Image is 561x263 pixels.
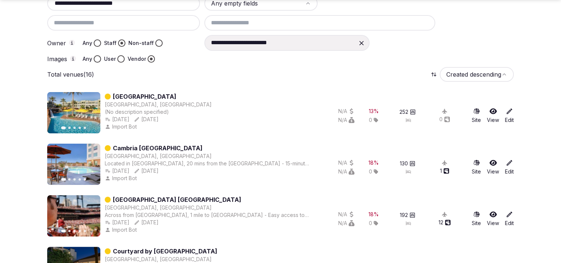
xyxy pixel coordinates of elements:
button: N/A [338,211,354,218]
button: Go to slide 5 [84,230,86,232]
button: [DATE] [134,167,159,175]
button: 12 [439,219,451,226]
div: [GEOGRAPHIC_DATA], [GEOGRAPHIC_DATA] [105,204,212,211]
label: Non-staff [128,39,154,47]
a: Site [472,211,481,227]
button: Import Bot [105,175,138,182]
div: (No description specified) [105,108,212,116]
button: Go to slide 4 [79,127,81,129]
button: N/A [338,220,354,227]
button: Import Bot [105,226,138,234]
label: Any [83,55,92,63]
button: N/A [338,159,354,166]
button: Go to slide 3 [73,127,76,129]
div: Located in [GEOGRAPHIC_DATA], 20 mins from the [GEOGRAPHIC_DATA] - 15-minute walk from the [GEOGR... [105,160,312,167]
button: 18% [368,159,379,166]
button: [DATE] [134,116,159,123]
div: 1 [440,167,449,175]
button: Go to slide 2 [68,230,70,232]
span: 0 [369,116,372,124]
p: Total venues (16) [47,70,94,78]
span: 0 [369,220,372,227]
span: 192 [400,211,408,219]
button: [DATE] [105,116,129,123]
a: [GEOGRAPHIC_DATA] [GEOGRAPHIC_DATA] [113,195,241,204]
button: [DATE] [134,219,159,226]
span: 0 [369,168,372,175]
button: 252 [399,108,416,116]
button: Go to slide 2 [68,127,70,129]
a: Cambria [GEOGRAPHIC_DATA] [113,144,202,152]
button: Import Bot [105,123,138,130]
div: 18 % [368,211,379,218]
button: Go to slide 4 [79,230,81,232]
button: [DATE] [105,167,129,175]
div: Across from [GEOGRAPHIC_DATA], 1 mile to [GEOGRAPHIC_DATA] - Easy access to [GEOGRAPHIC_DATA] wit... [105,211,312,219]
button: Go to slide 2 [68,178,70,180]
a: Edit [505,211,514,227]
label: Images [47,56,77,62]
div: 13 % [369,108,379,115]
label: Any [83,39,92,47]
label: Owner [47,40,77,46]
a: Site [472,108,481,124]
button: Go to slide 5 [84,127,86,129]
img: Featured image for Hilton Garden Inn Phoenix Airport North [47,195,100,236]
a: Courtyard by [GEOGRAPHIC_DATA] [113,247,217,256]
button: [GEOGRAPHIC_DATA], [GEOGRAPHIC_DATA] [105,256,212,263]
img: Featured image for Cambria North Scottsdale Desert Ridge [47,144,100,185]
button: Go to slide 3 [73,230,76,232]
img: Featured image for Marriott's Canyon Villas [47,92,100,133]
a: View [487,159,499,175]
button: Go to slide 1 [61,126,66,129]
a: [GEOGRAPHIC_DATA] [113,92,176,101]
label: Staff [104,39,117,47]
button: [GEOGRAPHIC_DATA], [GEOGRAPHIC_DATA] [105,152,212,160]
button: Go to slide 1 [61,229,66,232]
button: [DATE] [105,219,129,226]
label: User [104,55,116,63]
button: N/A [338,108,354,115]
a: Edit [505,108,514,124]
a: View [487,108,499,124]
button: 13% [369,108,379,115]
button: Go to slide 4 [79,178,81,180]
button: 0 [439,116,450,123]
button: Go to slide 1 [61,178,66,181]
span: 130 [400,160,408,167]
button: 18% [368,211,379,218]
button: 192 [400,211,415,219]
div: 18 % [368,159,379,166]
button: Go to slide 3 [73,178,76,180]
button: 130 [400,160,415,167]
a: Site [472,159,481,175]
label: Vendor [128,55,146,63]
span: 252 [399,108,408,116]
a: View [487,211,499,227]
button: N/A [338,168,354,175]
a: Edit [505,159,514,175]
button: Owner [69,40,75,46]
button: N/A [338,116,354,124]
